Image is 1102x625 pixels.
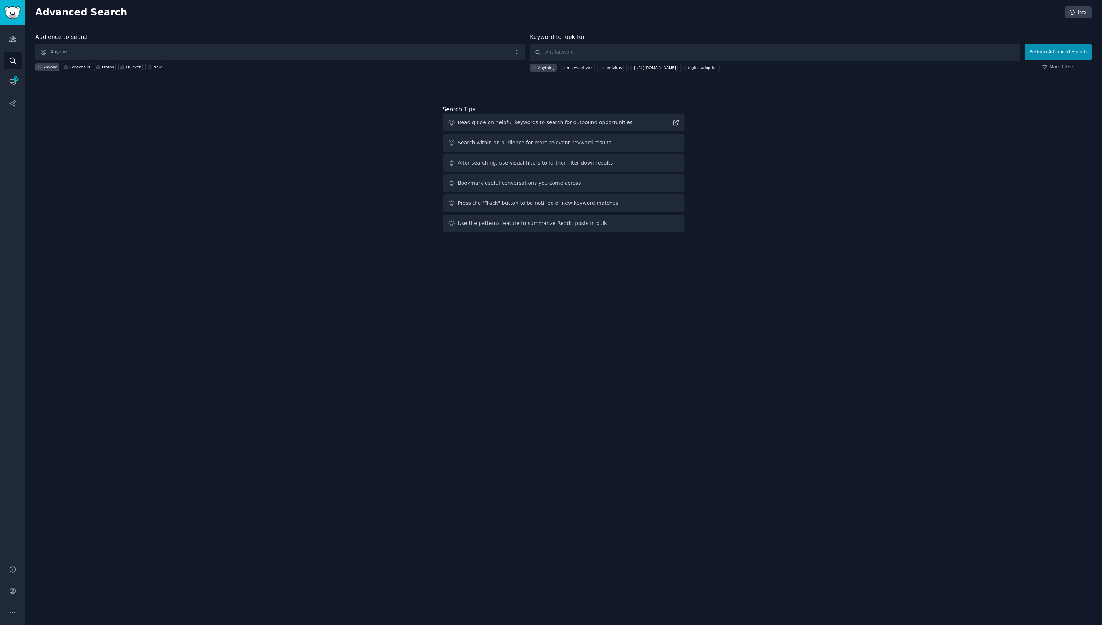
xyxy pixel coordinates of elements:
div: Proton [102,64,114,69]
h2: Advanced Search [35,7,1061,18]
div: malwarebytes [567,65,594,70]
label: Search Tips [443,106,476,113]
div: [URL][DOMAIN_NAME] [634,65,676,70]
div: New [153,64,162,69]
div: Read guide on helpful keywords to search for outbound opportunities [458,119,633,126]
div: Anything [538,65,555,70]
div: Use the patterns feature to summarize Reddit posts in bulk [458,220,607,227]
div: Search within an audience for more relevant keyword results [458,139,612,147]
span: 301 [13,76,19,81]
a: More filters [1042,64,1075,71]
label: Keyword to look for [530,33,585,40]
div: antivirus [606,65,622,70]
div: Press the "Track" button to be notified of new keyword matches [458,199,618,207]
div: Anyone [43,64,58,69]
a: New [145,63,163,71]
input: Any keyword [530,44,1020,61]
label: Audience to search [35,33,90,40]
a: Info [1065,6,1092,19]
div: Quicken [126,64,141,69]
div: digital adoption [688,65,718,70]
button: Anyone [35,44,525,60]
img: GummySearch logo [4,6,21,19]
button: Perform Advanced Search [1025,44,1092,60]
div: Consensus [69,64,90,69]
div: Bookmark useful conversations you come across [458,179,581,187]
a: 301 [4,73,22,91]
div: After searching, use visual filters to further filter down results [458,159,613,167]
